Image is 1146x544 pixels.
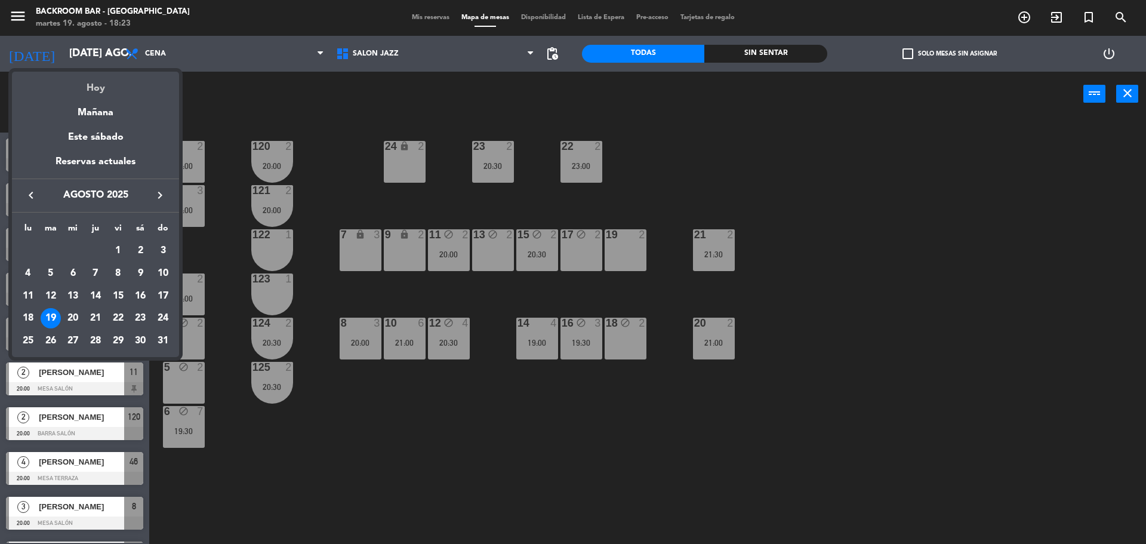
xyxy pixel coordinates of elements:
[85,308,106,328] div: 21
[84,262,107,285] td: 7 de agosto de 2025
[152,262,174,285] td: 10 de agosto de 2025
[18,286,38,306] div: 11
[153,331,173,351] div: 31
[17,330,39,352] td: 25 de agosto de 2025
[108,331,128,351] div: 29
[24,188,38,202] i: keyboard_arrow_left
[63,263,83,284] div: 6
[153,263,173,284] div: 10
[108,263,128,284] div: 8
[152,330,174,352] td: 31 de agosto de 2025
[130,241,150,261] div: 2
[39,307,62,330] td: 19 de agosto de 2025
[12,154,179,179] div: Reservas actuales
[41,331,61,351] div: 26
[153,308,173,328] div: 24
[85,331,106,351] div: 28
[61,330,84,352] td: 27 de agosto de 2025
[85,286,106,306] div: 14
[17,222,39,240] th: lunes
[84,285,107,308] td: 14 de agosto de 2025
[63,308,83,328] div: 20
[107,330,130,352] td: 29 de agosto de 2025
[149,188,171,203] button: keyboard_arrow_right
[85,263,106,284] div: 7
[130,307,152,330] td: 23 de agosto de 2025
[108,241,128,261] div: 1
[130,331,150,351] div: 30
[41,308,61,328] div: 19
[41,263,61,284] div: 5
[61,222,84,240] th: miércoles
[84,330,107,352] td: 28 de agosto de 2025
[17,262,39,285] td: 4 de agosto de 2025
[130,330,152,352] td: 30 de agosto de 2025
[108,308,128,328] div: 22
[63,331,83,351] div: 27
[153,188,167,202] i: keyboard_arrow_right
[63,286,83,306] div: 13
[107,262,130,285] td: 8 de agosto de 2025
[17,307,39,330] td: 18 de agosto de 2025
[107,307,130,330] td: 22 de agosto de 2025
[152,239,174,262] td: 3 de agosto de 2025
[17,239,107,262] td: AGO.
[153,286,173,306] div: 17
[130,239,152,262] td: 2 de agosto de 2025
[18,263,38,284] div: 4
[17,285,39,308] td: 11 de agosto de 2025
[41,286,61,306] div: 12
[61,307,84,330] td: 20 de agosto de 2025
[39,222,62,240] th: martes
[152,222,174,240] th: domingo
[12,96,179,121] div: Mañana
[107,285,130,308] td: 15 de agosto de 2025
[130,262,152,285] td: 9 de agosto de 2025
[107,222,130,240] th: viernes
[152,307,174,330] td: 24 de agosto de 2025
[130,285,152,308] td: 16 de agosto de 2025
[61,262,84,285] td: 6 de agosto de 2025
[39,330,62,352] td: 26 de agosto de 2025
[153,241,173,261] div: 3
[18,308,38,328] div: 18
[61,285,84,308] td: 13 de agosto de 2025
[130,263,150,284] div: 9
[20,188,42,203] button: keyboard_arrow_left
[12,121,179,154] div: Este sábado
[84,222,107,240] th: jueves
[130,286,150,306] div: 16
[18,331,38,351] div: 25
[152,285,174,308] td: 17 de agosto de 2025
[107,239,130,262] td: 1 de agosto de 2025
[130,222,152,240] th: sábado
[84,307,107,330] td: 21 de agosto de 2025
[12,72,179,96] div: Hoy
[39,285,62,308] td: 12 de agosto de 2025
[39,262,62,285] td: 5 de agosto de 2025
[130,308,150,328] div: 23
[108,286,128,306] div: 15
[42,188,149,203] span: agosto 2025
